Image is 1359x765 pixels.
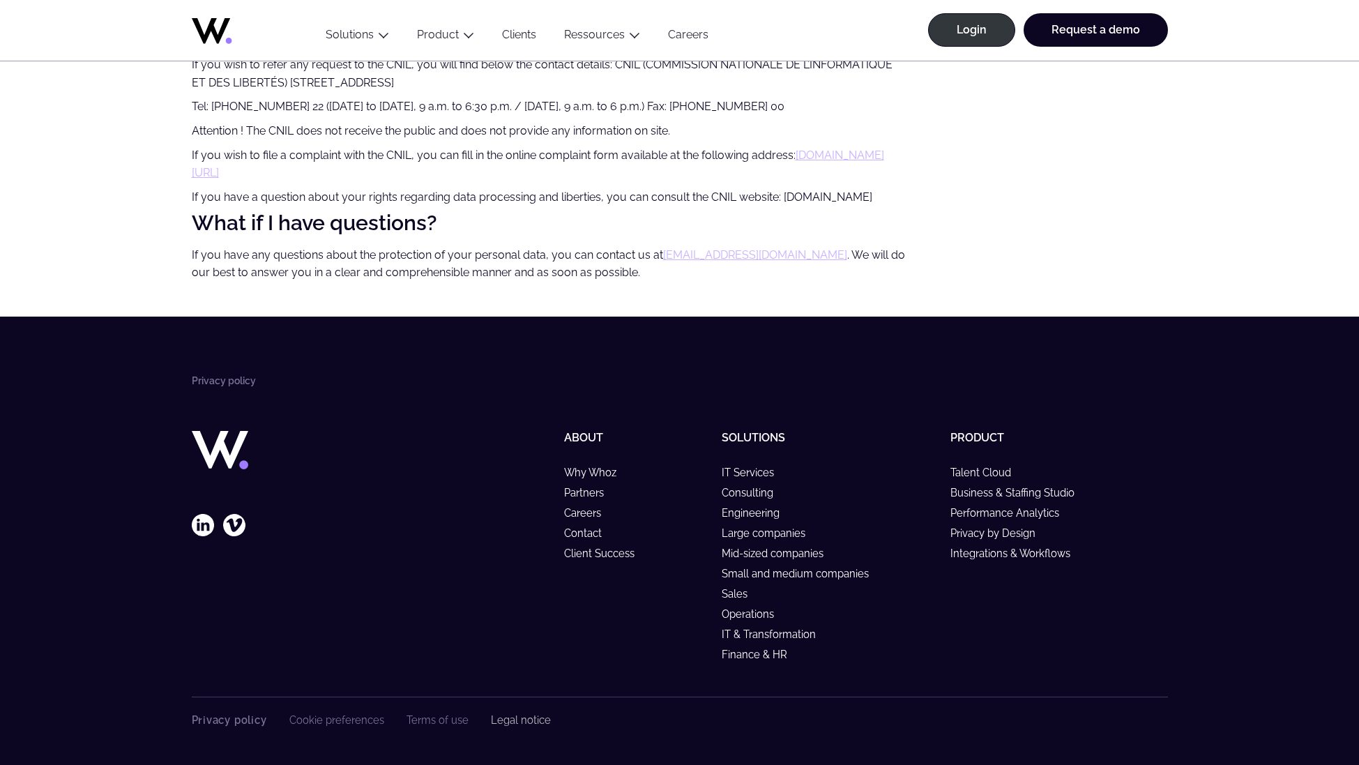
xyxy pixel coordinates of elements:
nav: Footer Navigation [192,714,551,726]
button: Ressources [550,28,654,47]
a: Ressources [564,28,625,41]
a: Cookie preferences [289,714,384,726]
a: Careers [564,507,614,519]
a: Login [928,13,1015,47]
a: Operations [722,608,787,620]
a: Partners [564,487,616,499]
a: Product [417,28,459,41]
li: Privacy policy [192,375,256,386]
a: Contact [564,527,614,539]
a: Request a demo [1024,13,1168,47]
a: Sales [722,588,760,600]
p: If you wish to file a complaint with the CNIL, you can fill in the online complaint form availabl... [192,146,906,182]
a: Client Success [564,547,647,559]
p: If you wish to refer any request to the CNIL, you will find below the contact details: CNIL (COMM... [192,56,906,91]
strong: What if I have questions? [192,211,436,235]
a: Integrations & Workflows [950,547,1083,559]
a: Large companies [722,527,818,539]
a: Consulting [722,487,786,499]
a: Finance & HR [722,649,800,660]
h5: About [564,431,710,444]
a: IT & Transformation [722,628,828,640]
a: Legal notice [491,714,551,726]
a: Talent Cloud [950,467,1024,478]
a: Privacy by Design [950,527,1048,539]
a: Clients [488,28,550,47]
button: Product [403,28,488,47]
a: Product [950,431,1004,444]
iframe: Chatbot [1267,673,1339,745]
a: Business & Staffing Studio [950,487,1087,499]
button: Solutions [312,28,403,47]
p: If you have a question about your rights regarding data processing and liberties, you can consult... [192,188,906,206]
a: Careers [654,28,722,47]
a: [EMAIL_ADDRESS][DOMAIN_NAME] [663,248,847,262]
p: Tel: [PHONE_NUMBER] 22 ([DATE] to [DATE], 9 a.m. to 6:30 p.m. / [DATE], 9 a.m. to 6 p.m.) Fax: [P... [192,98,906,115]
a: Mid-sized companies [722,547,836,559]
a: Small and medium companies [722,568,881,580]
a: Engineering [722,507,792,519]
nav: Breadcrumbs [192,375,1168,386]
p: If you have any questions about the protection of your personal data, you can contact us at . We ... [192,246,906,282]
h5: Solutions [722,431,939,444]
a: Terms of use [407,714,469,726]
p: Attention ! The CNIL does not receive the public and does not provide any information on site. [192,122,906,139]
a: IT Services [722,467,787,478]
a: Performance Analytics [950,507,1072,519]
a: Privacy policy [192,714,267,726]
a: Why Whoz [564,467,629,478]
